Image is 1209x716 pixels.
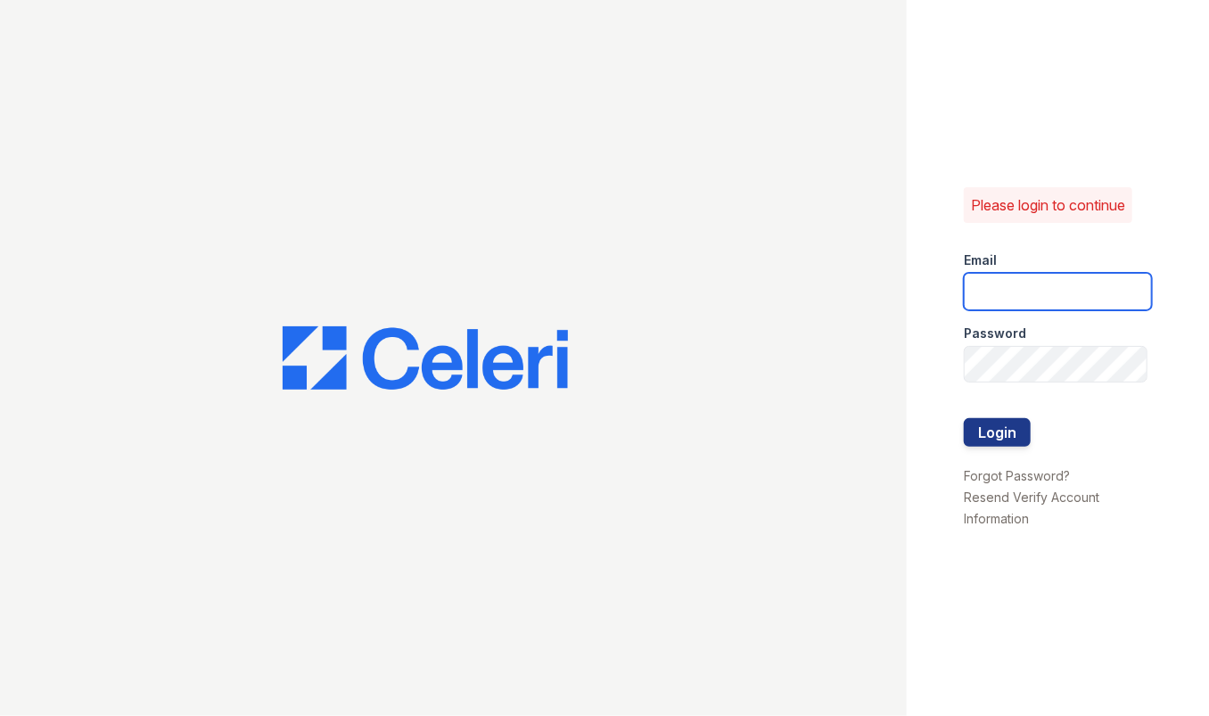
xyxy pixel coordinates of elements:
label: Email [964,251,997,269]
label: Password [964,325,1026,342]
p: Please login to continue [971,194,1125,216]
a: Forgot Password? [964,468,1070,483]
img: CE_Logo_Blue-a8612792a0a2168367f1c8372b55b34899dd931a85d93a1a3d3e32e68fde9ad4.png [283,326,568,391]
button: Login [964,418,1031,447]
a: Resend Verify Account Information [964,490,1099,526]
